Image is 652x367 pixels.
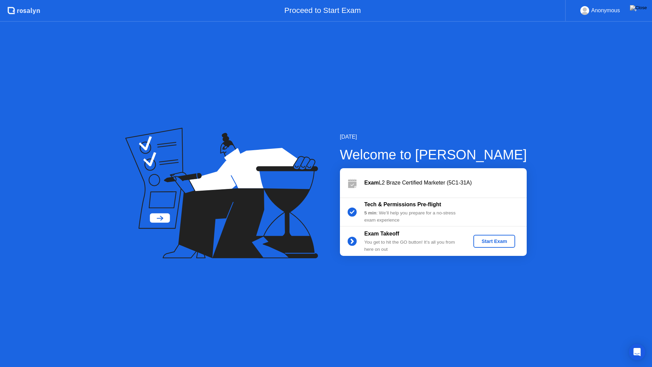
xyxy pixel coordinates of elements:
b: Exam [364,180,379,186]
button: Start Exam [473,235,515,248]
div: [DATE] [340,133,527,141]
div: Start Exam [476,239,512,244]
div: Welcome to [PERSON_NAME] [340,144,527,165]
div: Anonymous [591,6,620,15]
b: 5 min [364,210,377,215]
div: You get to hit the GO button! It’s all you from here on out [364,239,462,253]
div: : We’ll help you prepare for a no-stress exam experience [364,210,462,224]
img: Close [630,5,647,11]
div: L2 Braze Certified Marketer (5C1-31A) [364,179,527,187]
b: Exam Takeoff [364,231,399,237]
div: Open Intercom Messenger [629,344,645,360]
b: Tech & Permissions Pre-flight [364,202,441,207]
